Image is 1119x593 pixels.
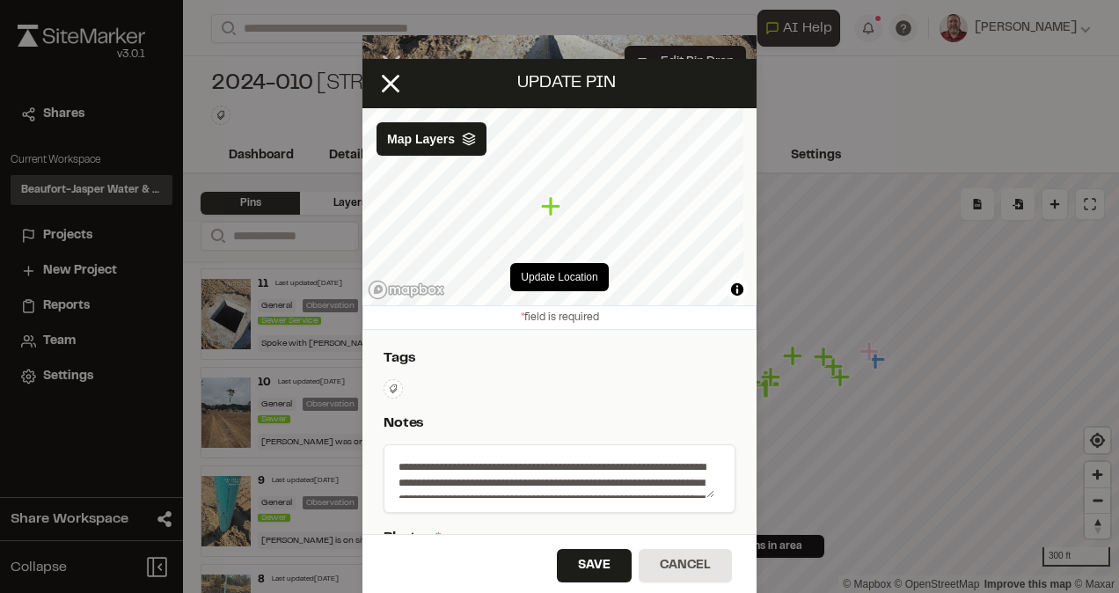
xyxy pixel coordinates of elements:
[384,413,728,434] p: Notes
[384,379,403,399] button: Edit Tags
[639,549,732,582] button: Cancel
[362,305,757,330] div: field is required
[384,348,728,369] p: Tags
[557,549,632,582] button: Save
[510,263,608,291] button: Update Location
[384,527,728,548] p: Photos
[541,195,564,218] div: Map marker
[362,108,743,305] canvas: Map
